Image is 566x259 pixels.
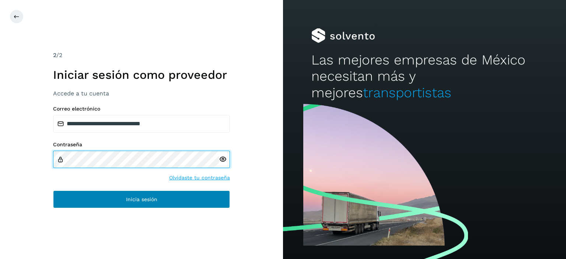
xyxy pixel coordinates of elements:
[53,106,230,112] label: Correo electrónico
[311,52,538,101] h2: Las mejores empresas de México necesitan más y mejores
[53,190,230,208] button: Inicia sesión
[53,51,230,60] div: /2
[53,52,56,59] span: 2
[126,197,157,202] span: Inicia sesión
[53,68,230,82] h1: Iniciar sesión como proveedor
[169,174,230,182] a: Olvidaste tu contraseña
[53,90,230,97] h3: Accede a tu cuenta
[53,141,230,148] label: Contraseña
[363,85,451,101] span: transportistas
